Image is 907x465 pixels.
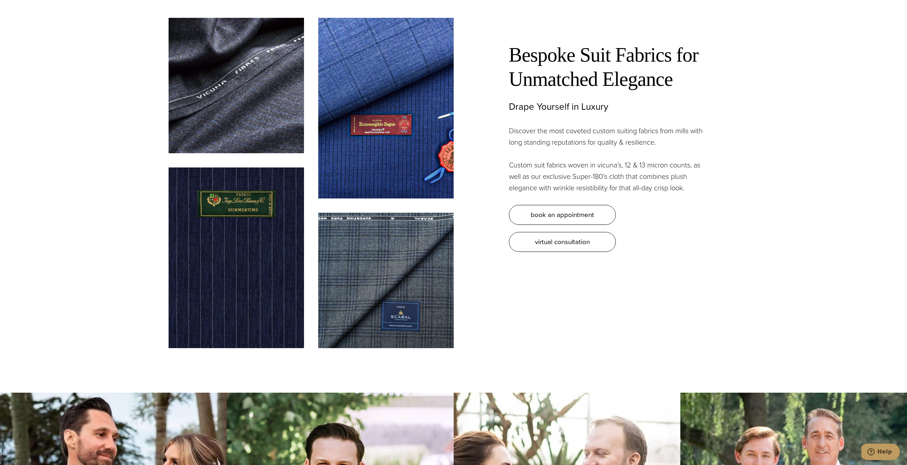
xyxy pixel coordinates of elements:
span: virtual consultation [535,237,590,247]
img: Piacenza Vicuna grey with blue stripe bolt of fabric. [169,18,304,153]
img: Ermenegildo Zegna blue narrow stripe suit fabric swatch. [318,18,454,198]
iframe: Opens a widget where you can chat to one of our agents [861,444,900,461]
h2: Bespoke Suit Fabrics for Unmatched Elegance [509,43,708,91]
h3: Drape Yourself in Luxury [509,101,708,112]
p: Discover the most coveted custom suiting fabrics from mills with long standing reputations for qu... [509,125,708,148]
img: Loro Piana navy stripe suit fabric swatch. [169,167,304,348]
span: book an appointment [531,210,594,220]
img: Scabal grey plaid suit fabric swatch. [318,213,454,348]
a: book an appointment [509,205,616,225]
a: virtual consultation [509,232,616,252]
p: Custom suit fabrics woven in vicuna’s, 12 & 13 micron counts, as well as our exclusive Super-180’... [509,159,708,193]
